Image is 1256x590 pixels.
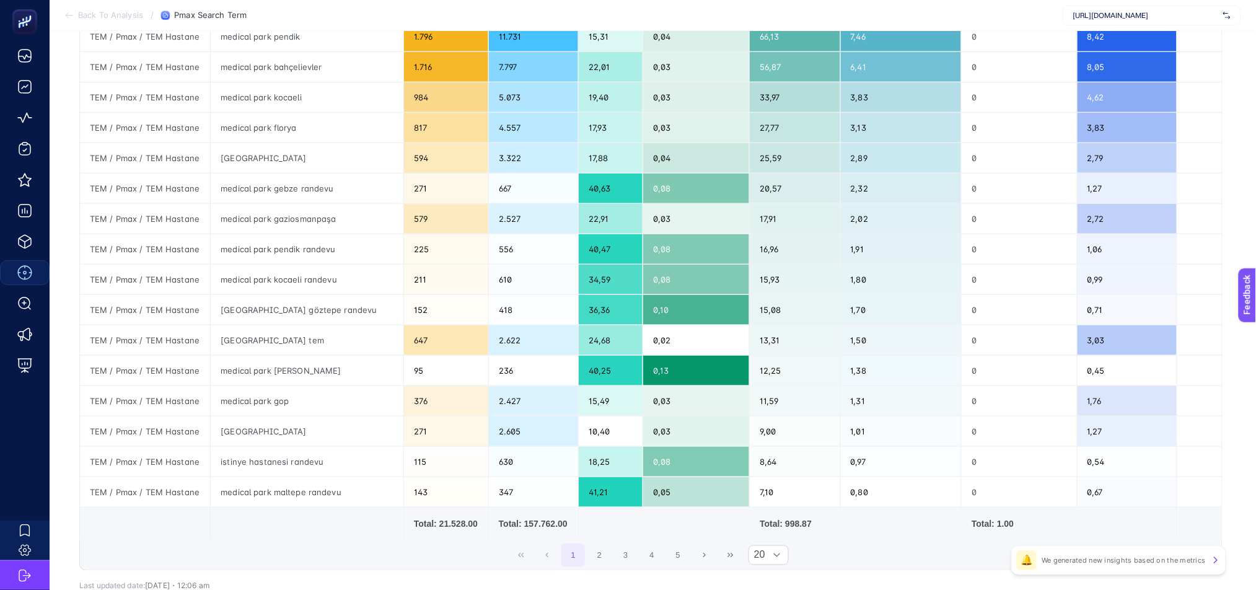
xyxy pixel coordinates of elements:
button: 1 [561,544,585,567]
div: 3,13 [841,113,962,143]
p: We generated new insights based on the metrics [1042,555,1206,565]
div: [GEOGRAPHIC_DATA] [211,416,403,446]
div: TEM / Pmax / TEM Hastane [80,386,210,416]
div: 0,54 [1078,447,1177,477]
div: 7,46 [841,22,962,51]
div: 647 [404,325,488,355]
div: 0 [962,386,1076,416]
div: 0,45 [1078,356,1177,385]
div: 16,96 [750,234,840,264]
div: Total: 157.762.00 [499,517,568,530]
div: 1,27 [1078,416,1177,446]
div: 41,21 [579,477,643,507]
div: [GEOGRAPHIC_DATA] göztepe randevu [211,295,403,325]
div: 1,31 [841,386,962,416]
div: 34,59 [579,265,643,294]
div: TEM / Pmax / TEM Hastane [80,416,210,446]
div: TEM / Pmax / TEM Hastane [80,447,210,477]
div: 0 [962,143,1076,173]
div: 1,06 [1078,234,1177,264]
div: 0,10 [643,295,749,325]
div: TEM / Pmax / TEM Hastane [80,174,210,203]
div: 4.557 [489,113,578,143]
div: 18,25 [579,447,643,477]
div: 143 [404,477,488,507]
div: 0 [962,477,1076,507]
div: 630 [489,447,578,477]
button: Last Page [719,544,742,567]
div: 40,25 [579,356,643,385]
div: 8,64 [750,447,840,477]
div: 0,03 [643,204,749,234]
div: TEM / Pmax / TEM Hastane [80,143,210,173]
div: 152 [404,295,488,325]
div: 0,08 [643,265,749,294]
div: 36,36 [579,295,643,325]
div: 579 [404,204,488,234]
div: 2.527 [489,204,578,234]
div: 0,08 [643,174,749,203]
div: 1,38 [841,356,962,385]
div: TEM / Pmax / TEM Hastane [80,325,210,355]
div: 0 [962,416,1076,446]
div: 40,63 [579,174,643,203]
div: 0,03 [643,386,749,416]
div: 211 [404,265,488,294]
div: 347 [489,477,578,507]
div: 7.797 [489,52,578,82]
div: 11.731 [489,22,578,51]
div: 13,31 [750,325,840,355]
div: 0 [962,174,1076,203]
div: 0,03 [643,82,749,112]
div: [GEOGRAPHIC_DATA] [211,143,403,173]
div: 418 [489,295,578,325]
div: 0,71 [1078,295,1177,325]
div: 3,83 [1078,113,1177,143]
div: 1,70 [841,295,962,325]
div: 0,13 [643,356,749,385]
div: TEM / Pmax / TEM Hastane [80,82,210,112]
div: 0 [962,22,1076,51]
div: 33,97 [750,82,840,112]
div: medical park kocaeli [211,82,403,112]
div: 2,72 [1078,204,1177,234]
button: 3 [614,544,638,567]
div: 0 [962,265,1076,294]
div: 17,91 [750,204,840,234]
img: svg%3e [1223,9,1231,22]
div: 0,03 [643,416,749,446]
div: medical park gop [211,386,403,416]
div: 817 [404,113,488,143]
div: 0,08 [643,447,749,477]
div: Total: 21.528.00 [414,517,478,530]
div: 95 [404,356,488,385]
div: 1.716 [404,52,488,82]
div: 1,27 [1078,174,1177,203]
div: 15,93 [750,265,840,294]
div: 25,59 [750,143,840,173]
div: 0 [962,234,1076,264]
div: 10,40 [579,416,643,446]
div: Total: 998.87 [760,517,830,530]
div: 6,41 [841,52,962,82]
div: 556 [489,234,578,264]
div: TEM / Pmax / TEM Hastane [80,356,210,385]
div: 667 [489,174,578,203]
div: TEM / Pmax / TEM Hastane [80,204,210,234]
div: TEM / Pmax / TEM Hastane [80,113,210,143]
div: 22,91 [579,204,643,234]
div: 2,02 [841,204,962,234]
button: 5 [666,544,690,567]
div: medical park [PERSON_NAME] [211,356,403,385]
div: 1.796 [404,22,488,51]
div: 984 [404,82,488,112]
div: 0,03 [643,52,749,82]
div: 0 [962,82,1076,112]
div: TEM / Pmax / TEM Hastane [80,477,210,507]
div: 0,80 [841,477,962,507]
div: 225 [404,234,488,264]
button: 4 [640,544,664,567]
span: Feedback [7,4,47,14]
div: 0 [962,204,1076,234]
div: 24,68 [579,325,643,355]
